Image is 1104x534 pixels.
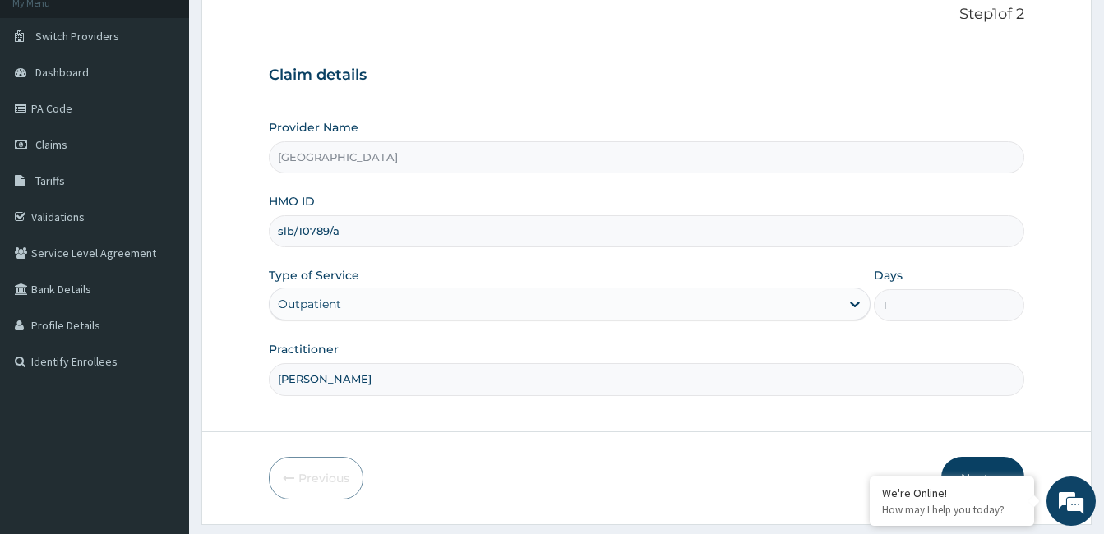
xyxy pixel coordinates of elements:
span: We're online! [95,162,227,328]
label: Days [874,267,903,283]
input: Enter Name [269,363,1024,395]
textarea: Type your message and hit 'Enter' [8,358,313,416]
label: Practitioner [269,341,339,357]
button: Next [941,457,1024,499]
span: Dashboard [35,65,89,80]
div: Minimize live chat window [270,8,309,48]
div: We're Online! [882,486,1022,500]
label: HMO ID [269,193,315,209]
span: Claims [35,137,67,152]
p: How may I help you today? [882,503,1022,517]
p: Step 1 of 2 [269,6,1024,24]
div: Outpatient [278,296,341,312]
div: Chat with us now [85,92,276,113]
label: Type of Service [269,267,359,283]
input: Enter HMO ID [269,215,1024,247]
span: Tariffs [35,173,65,188]
img: d_794563401_company_1708531726252_794563401 [30,82,67,123]
span: Switch Providers [35,29,119,44]
button: Previous [269,457,363,499]
label: Provider Name [269,119,358,136]
h3: Claim details [269,67,1024,85]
